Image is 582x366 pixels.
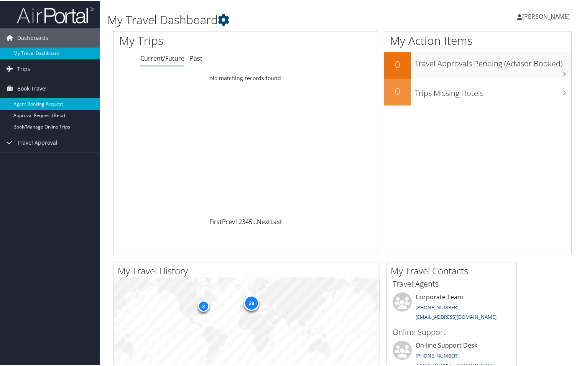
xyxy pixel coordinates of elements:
[415,83,571,97] h3: Trips Missing Hotels
[238,216,242,225] a: 2
[416,303,459,310] a: [PHONE_NUMBER]
[384,31,571,48] h1: My Action Items
[242,216,245,225] a: 3
[249,216,252,225] a: 5
[140,53,184,61] a: Current/Future
[244,294,259,310] div: 28
[190,53,202,61] a: Past
[416,351,459,358] a: [PHONE_NUMBER]
[222,216,235,225] a: Prev
[107,11,421,27] h1: My Travel Dashboard
[517,4,577,27] a: [PERSON_NAME]
[118,263,380,276] h2: My Travel History
[384,77,571,104] a: 0Trips Missing Hotels
[415,53,571,68] h3: Travel Approvals Pending (Advisor Booked)
[17,78,47,97] span: Book Travel
[393,277,511,288] h3: Travel Agents
[389,291,515,323] li: Corporate Team
[384,84,411,97] h2: 0
[257,216,270,225] a: Next
[391,263,516,276] h2: My Travel Contacts
[209,216,222,225] a: First
[17,5,94,23] img: airportal-logo.png
[197,299,209,311] div: 8
[393,326,511,336] h3: Online Support
[235,216,238,225] a: 1
[522,11,570,20] span: [PERSON_NAME]
[245,216,249,225] a: 4
[119,31,262,48] h1: My Trips
[17,27,48,46] span: Dashboards
[252,216,257,225] span: …
[113,70,378,84] td: No matching records found
[416,312,497,319] a: [EMAIL_ADDRESS][DOMAIN_NAME]
[384,51,571,77] a: 0Travel Approvals Pending (Advisor Booked)
[270,216,282,225] a: Last
[17,132,58,151] span: Travel Approval
[384,57,411,70] h2: 0
[17,58,30,77] span: Trips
